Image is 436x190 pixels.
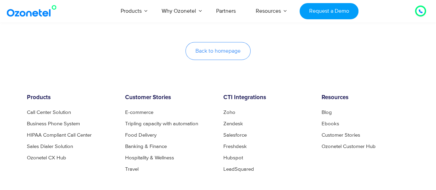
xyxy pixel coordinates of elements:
[185,42,251,60] a: Back to homepage
[223,121,243,126] a: Zendesk
[125,155,174,160] a: Hospitality & Wellness
[125,121,198,126] a: Tripling capacity with automation
[27,121,80,126] a: Business Phone System
[125,133,156,138] a: Food Delivery
[27,94,115,101] h6: Products
[223,133,247,138] a: Salesforce
[195,48,241,54] span: Back to homepage
[27,144,73,149] a: Sales Dialer Solution
[223,110,235,115] a: Zoho
[125,167,139,172] a: Travel
[125,144,167,149] a: Banking & Finance
[223,155,243,160] a: Hubspot
[27,133,92,138] a: HIPAA Compliant Call Center
[322,144,376,149] a: Ozonetel Customer Hub
[223,94,311,101] h6: CTI Integrations
[125,110,153,115] a: E-commerce
[223,167,254,172] a: LeadSquared
[322,94,409,101] h6: Resources
[322,133,360,138] a: Customer Stories
[322,121,339,126] a: Ebooks
[27,110,71,115] a: Call Center Solution
[27,155,66,160] a: Ozonetel CX Hub
[125,94,213,101] h6: Customer Stories
[300,3,358,19] a: Request a Demo
[322,110,332,115] a: Blog
[223,144,247,149] a: Freshdesk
